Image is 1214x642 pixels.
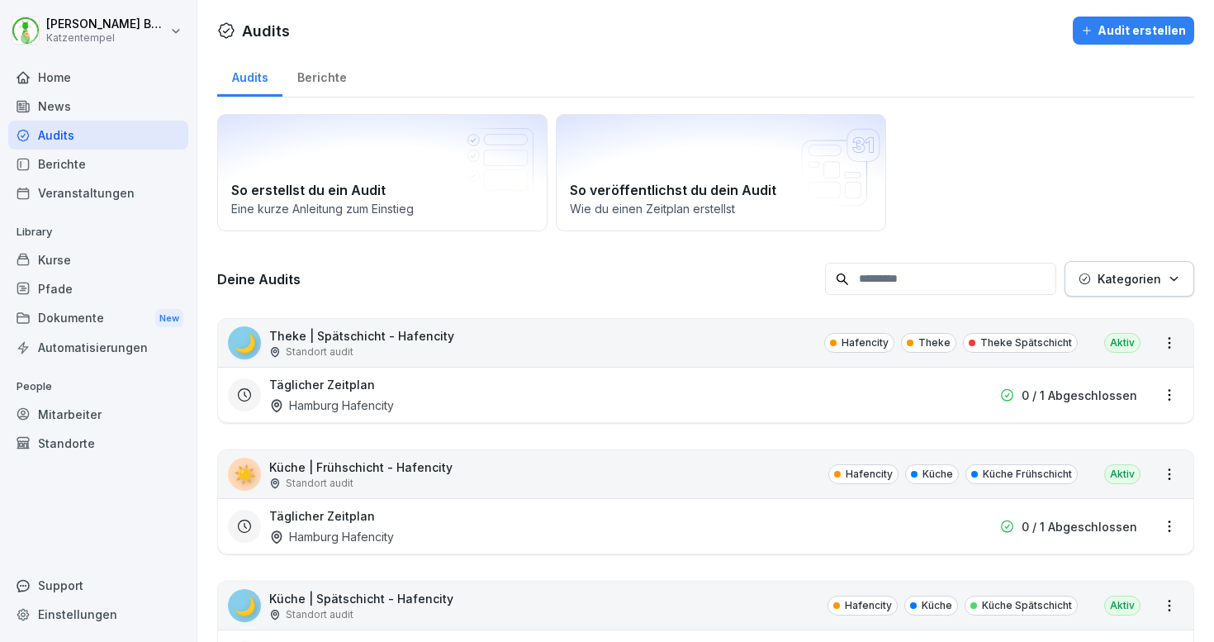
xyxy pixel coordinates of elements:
[8,600,188,629] a: Einstellungen
[845,598,892,613] p: Hafencity
[1104,596,1140,616] div: Aktiv
[228,326,261,359] div: 🌙
[269,327,454,345] p: Theke | Spätschicht - Hafencity
[1104,464,1140,484] div: Aktiv
[269,528,394,545] div: Hamburg Hafencity
[1081,21,1186,40] div: Audit erstellen
[983,467,1072,482] p: Küche Frühschicht
[231,200,533,217] p: Eine kurze Anleitung zum Einstieg
[846,467,893,482] p: Hafencity
[8,92,188,121] a: News
[242,20,290,42] h1: Audits
[1104,333,1140,353] div: Aktiv
[228,589,261,622] div: 🌙
[217,270,817,288] h3: Deine Audits
[980,335,1072,350] p: Theke Spätschicht
[1065,261,1194,297] button: Kategorien
[155,309,183,328] div: New
[269,397,394,414] div: Hamburg Hafencity
[286,607,353,622] p: Standort audit
[8,219,188,245] p: Library
[282,55,361,97] a: Berichte
[1022,518,1137,535] p: 0 / 1 Abgeschlossen
[8,121,188,150] a: Audits
[8,245,188,274] a: Kurse
[217,55,282,97] a: Audits
[46,17,167,31] p: [PERSON_NAME] Benedix
[228,458,261,491] div: ☀️
[8,571,188,600] div: Support
[286,345,353,359] p: Standort audit
[8,400,188,429] a: Mitarbeiter
[286,476,353,491] p: Standort audit
[570,200,872,217] p: Wie du einen Zeitplan erstellst
[922,598,952,613] p: Küche
[1098,270,1161,288] p: Kategorien
[982,598,1072,613] p: Küche Spätschicht
[8,274,188,303] a: Pfade
[217,114,548,231] a: So erstellst du ein AuditEine kurze Anleitung zum Einstieg
[8,429,188,458] a: Standorte
[46,32,167,44] p: Katzentempel
[918,335,951,350] p: Theke
[8,303,188,334] a: DokumenteNew
[269,590,453,607] p: Küche | Spätschicht - Hafencity
[8,333,188,362] a: Automatisierungen
[8,150,188,178] a: Berichte
[231,180,533,200] h2: So erstellst du ein Audit
[8,63,188,92] a: Home
[8,373,188,400] p: People
[269,459,453,476] p: Küche | Frühschicht - Hafencity
[8,303,188,334] div: Dokumente
[1022,387,1137,404] p: 0 / 1 Abgeschlossen
[842,335,889,350] p: Hafencity
[8,178,188,207] a: Veranstaltungen
[922,467,953,482] p: Küche
[269,376,375,393] h3: Täglicher Zeitplan
[1073,17,1194,45] button: Audit erstellen
[269,507,375,525] h3: Täglicher Zeitplan
[570,180,872,200] h2: So veröffentlichst du dein Audit
[556,114,886,231] a: So veröffentlichst du dein AuditWie du einen Zeitplan erstellst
